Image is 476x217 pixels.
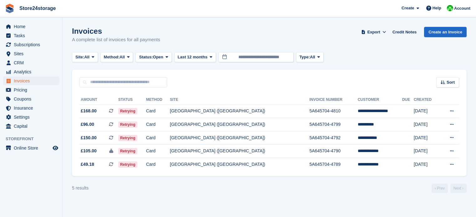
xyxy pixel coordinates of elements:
[432,184,448,193] a: Previous
[14,95,51,103] span: Coupons
[6,136,62,142] span: Storefront
[296,52,324,62] button: Type: All
[3,31,59,40] a: menu
[454,5,470,12] span: Account
[81,121,94,128] span: £96.00
[72,36,160,43] p: A complete list of invoices for all payments
[146,95,170,105] th: Method
[3,104,59,112] a: menu
[118,161,137,168] span: Retrying
[14,86,51,94] span: Pricing
[170,158,310,171] td: [GEOGRAPHIC_DATA] ([GEOGRAPHIC_DATA])
[3,86,59,94] a: menu
[118,108,137,114] span: Retrying
[118,121,137,128] span: Retrying
[14,113,51,121] span: Settings
[432,5,441,11] span: Help
[146,158,170,171] td: Card
[414,105,440,118] td: [DATE]
[3,67,59,76] a: menu
[414,95,440,105] th: Created
[390,27,419,37] a: Credit Notes
[3,22,59,31] a: menu
[84,54,90,60] span: All
[3,76,59,85] a: menu
[414,118,440,131] td: [DATE]
[14,40,51,49] span: Subscriptions
[3,113,59,121] a: menu
[414,158,440,171] td: [DATE]
[310,95,358,105] th: Invoice Number
[358,95,402,105] th: Customer
[414,131,440,145] td: [DATE]
[81,161,94,168] span: £49.18
[3,95,59,103] a: menu
[310,131,358,145] td: 5A645704-4792
[3,58,59,67] a: menu
[14,22,51,31] span: Home
[100,52,133,62] button: Method: All
[310,118,358,131] td: 5A645704-4799
[3,122,59,131] a: menu
[118,148,137,154] span: Retrying
[367,29,380,35] span: Export
[360,27,387,37] button: Export
[14,49,51,58] span: Sites
[17,3,59,13] a: Store24storage
[3,144,59,152] a: menu
[14,58,51,67] span: CRM
[310,158,358,171] td: 5A645704-4789
[75,54,84,60] span: Site:
[299,54,310,60] span: Type:
[153,54,163,60] span: Open
[14,104,51,112] span: Insurance
[414,145,440,158] td: [DATE]
[72,185,89,191] div: 5 results
[81,108,97,114] span: £168.00
[14,76,51,85] span: Invoices
[170,118,310,131] td: [GEOGRAPHIC_DATA] ([GEOGRAPHIC_DATA])
[170,105,310,118] td: [GEOGRAPHIC_DATA] ([GEOGRAPHIC_DATA])
[3,40,59,49] a: menu
[424,27,467,37] a: Create an Invoice
[146,131,170,145] td: Card
[170,131,310,145] td: [GEOGRAPHIC_DATA] ([GEOGRAPHIC_DATA])
[139,54,153,60] span: Status:
[79,95,118,105] th: Amount
[14,67,51,76] span: Analytics
[3,49,59,58] a: menu
[14,122,51,131] span: Capital
[402,5,414,11] span: Create
[146,145,170,158] td: Card
[72,27,160,35] h1: Invoices
[178,54,207,60] span: Last 12 months
[14,144,51,152] span: Online Store
[447,79,455,86] span: Sort
[170,145,310,158] td: [GEOGRAPHIC_DATA] ([GEOGRAPHIC_DATA])
[104,54,120,60] span: Method:
[450,184,467,193] a: Next
[402,95,414,105] th: Due
[120,54,125,60] span: All
[52,144,59,152] a: Preview store
[136,52,171,62] button: Status: Open
[146,105,170,118] td: Card
[146,118,170,131] td: Card
[118,95,146,105] th: Status
[14,31,51,40] span: Tasks
[81,148,97,154] span: £105.00
[430,184,468,193] nav: Page
[118,135,137,141] span: Retrying
[72,52,98,62] button: Site: All
[310,145,358,158] td: 5A645704-4790
[310,105,358,118] td: 5A645704-4810
[170,95,310,105] th: Site
[81,135,97,141] span: £150.00
[5,4,14,13] img: stora-icon-8386f47178a22dfd0bd8f6a31ec36ba5ce8667c1dd55bd0f319d3a0aa187defe.svg
[174,52,216,62] button: Last 12 months
[447,5,453,11] img: Tracy Harper
[310,54,315,60] span: All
